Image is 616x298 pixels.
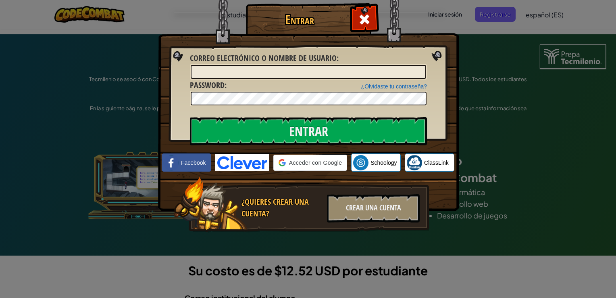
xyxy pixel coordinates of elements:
input: Entrar [190,117,427,145]
div: ¿Quieres crear una cuenta? [241,196,322,219]
h1: Entrar [248,13,351,27]
img: clever-logo-blue.png [215,154,269,171]
span: Acceder con Google [289,159,342,167]
span: ClassLink [424,159,449,167]
span: Password [190,80,225,90]
div: Crear una cuenta [327,194,420,222]
label: : [190,52,339,64]
img: schoology.png [353,155,368,170]
span: Facebook [181,159,206,167]
span: Schoology [370,159,397,167]
span: Correo electrónico o nombre de usuario [190,52,337,63]
label: : [190,80,227,91]
div: Acceder con Google [273,155,347,171]
a: ¿Olvidaste tu contraseña? [361,83,427,90]
img: classlink-logo-small.png [407,155,422,170]
img: facebook_small.png [164,155,179,170]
